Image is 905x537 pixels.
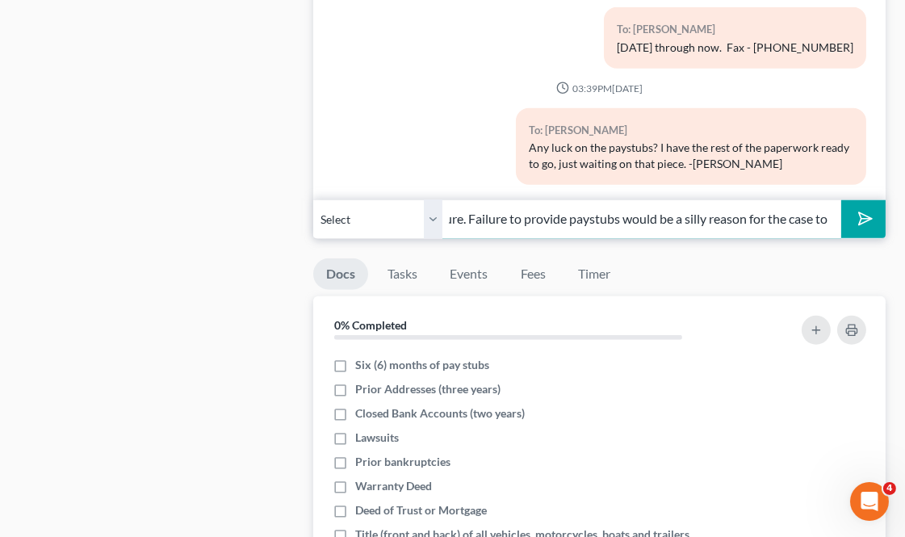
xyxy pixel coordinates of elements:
[334,318,407,332] strong: 0% Completed
[375,258,430,290] a: Tasks
[507,258,559,290] a: Fees
[355,381,501,397] span: Prior Addresses (three years)
[355,454,450,470] span: Prior bankruptcies
[529,140,853,172] div: Any luck on the paystubs? I have the rest of the paperwork ready to go, just waiting on that piec...
[850,482,889,521] iframe: Intercom live chat
[565,258,623,290] a: Timer
[883,482,896,495] span: 4
[355,478,432,494] span: Warranty Deed
[333,82,866,95] div: 03:39PM[DATE]
[529,121,853,140] div: To: [PERSON_NAME]
[617,20,853,39] div: To: [PERSON_NAME]
[313,258,368,290] a: Docs
[355,357,489,373] span: Six (6) months of pay stubs
[355,405,525,422] span: Closed Bank Accounts (two years)
[355,502,487,518] span: Deed of Trust or Mortgage
[355,430,399,446] span: Lawsuits
[617,40,853,56] div: [DATE] through now. Fax - [PHONE_NUMBER]
[437,258,501,290] a: Events
[442,199,840,239] input: Say something...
